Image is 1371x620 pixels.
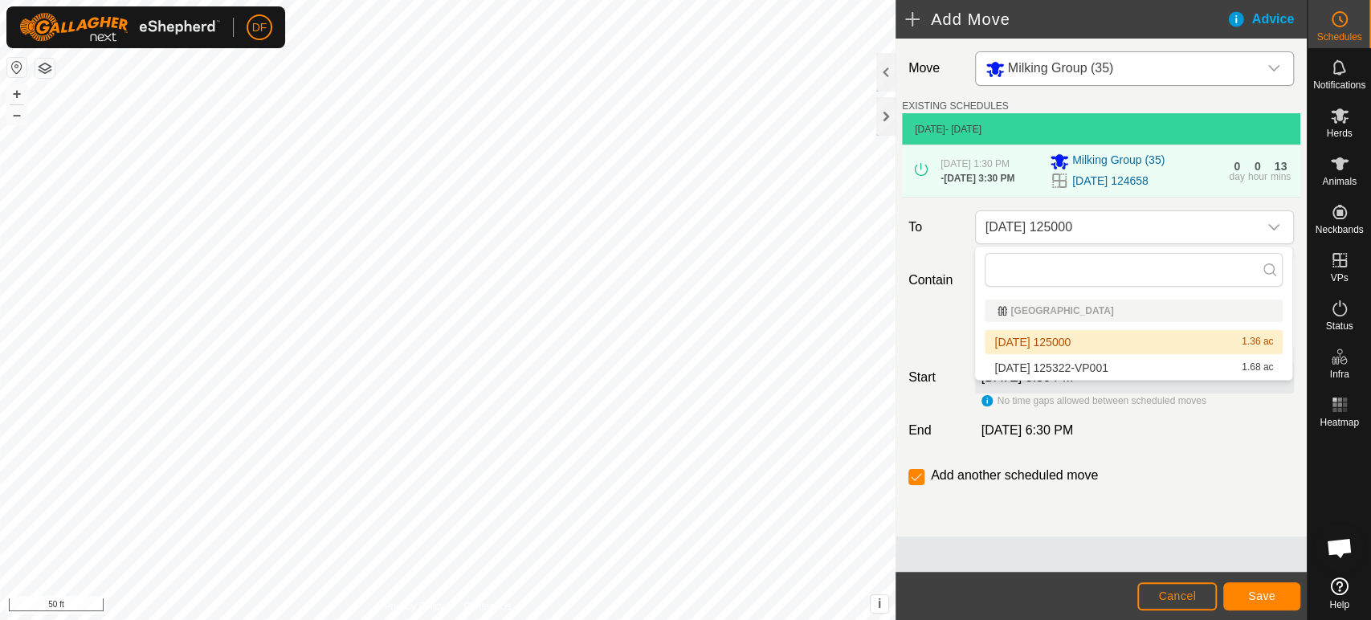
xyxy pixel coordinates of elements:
a: Help [1308,571,1371,616]
button: i [871,595,888,613]
label: EXISTING SCHEDULES [902,99,1009,113]
button: Save [1223,582,1300,610]
button: Map Layers [35,59,55,78]
button: Reset Map [7,58,27,77]
a: [DATE] 124658 [1072,173,1149,190]
label: End [902,421,969,440]
span: Milking Group (35) [1008,61,1114,75]
span: Herds [1326,128,1352,138]
label: Start [902,368,969,387]
button: Cancel [1137,582,1217,610]
div: Advice [1226,10,1307,29]
span: Status [1325,321,1353,331]
span: [DATE] 125000 [994,337,1071,348]
li: 2025-09-07 125000 [985,330,1283,354]
span: Cancel [1158,589,1196,602]
h2: Add Move [905,10,1226,29]
li: 2025-09-07 125322-VP001 [985,356,1283,380]
label: To [902,210,969,244]
span: Neckbands [1315,225,1363,235]
span: No time gaps allowed between scheduled moves [998,395,1206,406]
div: 13 [1275,161,1287,172]
a: Contact Us [463,599,511,614]
span: [DATE] 1:30 PM [941,158,1010,169]
span: [DATE] 125322-VP001 [994,362,1108,373]
span: Schedules [1316,32,1361,42]
label: Move [902,51,969,86]
span: Notifications [1313,80,1365,90]
div: 0 [1234,161,1240,172]
span: [DATE] 3:30 PM [944,173,1014,184]
span: Infra [1329,369,1349,379]
a: Privacy Policy [384,599,444,614]
label: Contain [902,271,969,290]
div: dropdown trigger [1258,52,1290,85]
div: hour [1248,172,1267,182]
div: [GEOGRAPHIC_DATA] [998,306,1270,316]
span: Animals [1322,177,1357,186]
span: Save [1248,589,1275,602]
span: [DATE] [915,124,945,135]
div: 0 [1255,161,1261,172]
label: Add another scheduled move [931,469,1098,482]
span: 1.68 ac [1242,362,1273,373]
ul: Option List [975,293,1292,380]
div: mins [1271,172,1291,182]
div: day [1229,172,1244,182]
span: 1.36 ac [1242,337,1273,348]
span: VPs [1330,273,1348,283]
span: Heatmap [1320,418,1359,427]
span: - [DATE] [945,124,981,135]
span: Milking Group (35) [1072,152,1165,171]
div: dropdown trigger [1258,211,1290,243]
button: + [7,84,27,104]
span: DF [252,19,267,36]
div: - [941,171,1014,186]
img: Gallagher Logo [19,13,220,42]
div: Open chat [1316,524,1364,572]
span: [DATE] 6:30 PM [981,423,1073,437]
span: 2025-09-07 125000 [979,211,1258,243]
span: i [878,597,881,610]
button: – [7,105,27,124]
span: Milking Group [979,52,1258,85]
span: Help [1329,600,1349,610]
